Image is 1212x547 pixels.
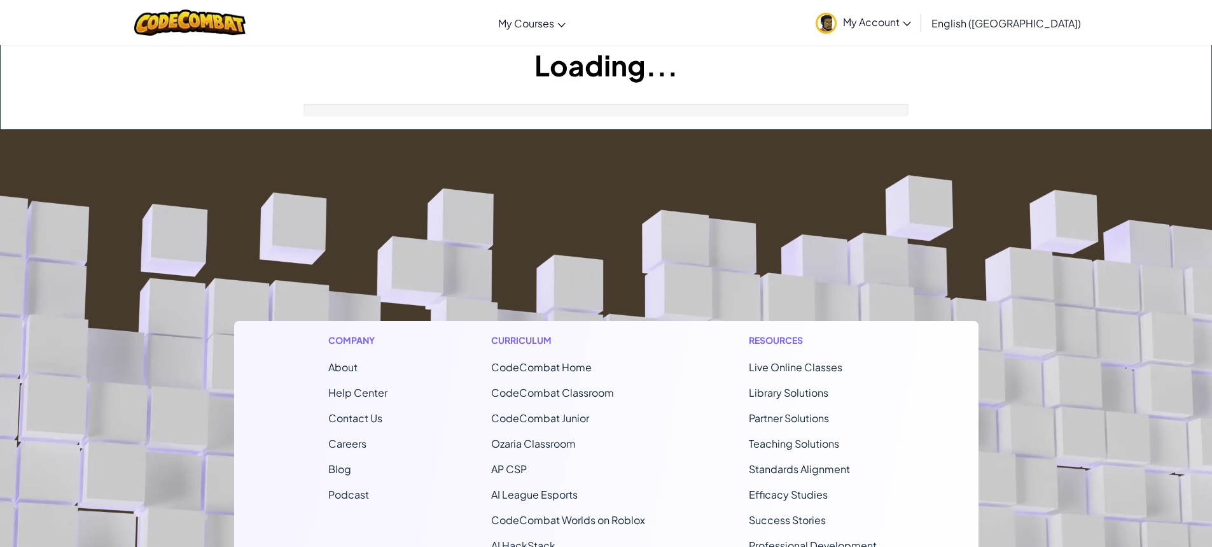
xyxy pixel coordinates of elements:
[491,488,578,501] a: AI League Esports
[931,17,1081,30] span: English ([GEOGRAPHIC_DATA])
[749,437,839,450] a: Teaching Solutions
[809,3,917,43] a: My Account
[749,360,842,374] a: Live Online Classes
[749,462,850,476] a: Standards Alignment
[749,386,828,399] a: Library Solutions
[816,13,837,34] img: avatar
[843,15,911,29] span: My Account
[491,513,645,527] a: CodeCombat Worlds on Roblox
[749,411,829,425] a: Partner Solutions
[328,360,358,374] a: About
[491,411,589,425] a: CodeCombat Junior
[491,437,576,450] a: Ozaria Classroom
[749,488,828,501] a: Efficacy Studies
[328,386,387,399] a: Help Center
[498,17,554,30] span: My Courses
[328,334,387,347] h1: Company
[925,6,1087,40] a: English ([GEOGRAPHIC_DATA])
[328,462,351,476] a: Blog
[749,334,884,347] h1: Resources
[328,488,369,501] a: Podcast
[491,462,527,476] a: AP CSP
[1,45,1211,85] h1: Loading...
[492,6,572,40] a: My Courses
[491,334,645,347] h1: Curriculum
[491,386,614,399] a: CodeCombat Classroom
[749,513,826,527] a: Success Stories
[328,437,366,450] a: Careers
[134,10,246,36] img: CodeCombat logo
[328,411,382,425] span: Contact Us
[491,360,592,374] span: CodeCombat Home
